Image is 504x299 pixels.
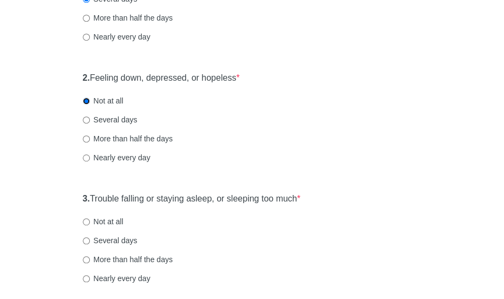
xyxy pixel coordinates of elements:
label: Nearly every day [83,273,150,284]
label: Nearly every day [83,31,150,42]
label: Several days [83,114,138,125]
input: Several days [83,116,90,123]
label: Not at all [83,95,123,106]
label: More than half the days [83,133,173,144]
strong: 3. [83,194,90,203]
label: Not at all [83,216,123,227]
strong: 2. [83,73,90,82]
label: More than half the days [83,12,173,23]
label: More than half the days [83,254,173,265]
input: Not at all [83,218,90,225]
input: Several days [83,237,90,244]
input: More than half the days [83,256,90,263]
label: Several days [83,235,138,246]
label: Feeling down, depressed, or hopeless [83,72,240,84]
input: Nearly every day [83,34,90,41]
input: Nearly every day [83,154,90,161]
input: More than half the days [83,135,90,142]
input: Nearly every day [83,275,90,282]
input: More than half the days [83,15,90,22]
label: Trouble falling or staying asleep, or sleeping too much [83,193,300,205]
input: Not at all [83,97,90,105]
label: Nearly every day [83,152,150,163]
